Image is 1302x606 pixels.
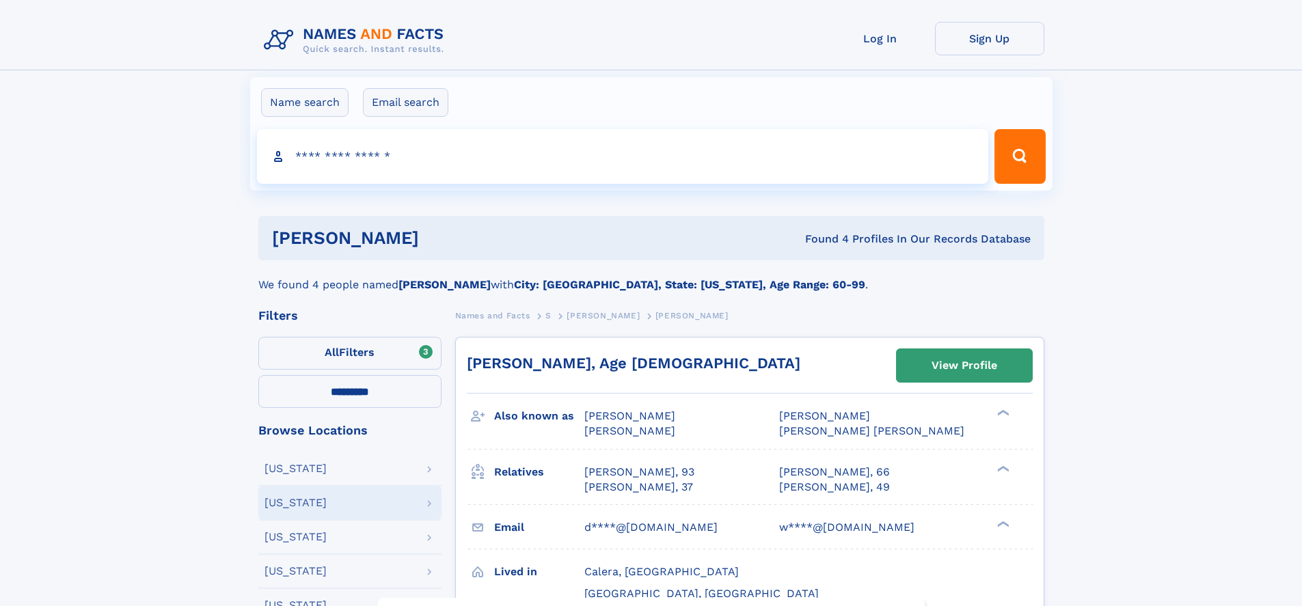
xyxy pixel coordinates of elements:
div: We found 4 people named with . [258,260,1044,293]
span: [GEOGRAPHIC_DATA], [GEOGRAPHIC_DATA] [584,587,819,600]
span: [PERSON_NAME] [779,409,870,422]
div: ❯ [994,519,1010,528]
a: S [545,307,552,324]
input: search input [257,129,989,184]
span: [PERSON_NAME] [567,311,640,320]
div: Found 4 Profiles In Our Records Database [612,232,1031,247]
span: [PERSON_NAME] [584,424,675,437]
span: S [545,311,552,320]
label: Name search [261,88,349,117]
span: Calera, [GEOGRAPHIC_DATA] [584,565,739,578]
span: All [325,346,339,359]
a: [PERSON_NAME], Age [DEMOGRAPHIC_DATA] [467,355,800,372]
img: Logo Names and Facts [258,22,455,59]
a: View Profile [897,349,1032,382]
a: [PERSON_NAME] [567,307,640,324]
span: [PERSON_NAME] [584,409,675,422]
label: Filters [258,337,442,370]
a: [PERSON_NAME], 93 [584,465,694,480]
b: City: [GEOGRAPHIC_DATA], State: [US_STATE], Age Range: 60-99 [514,278,865,291]
div: [US_STATE] [265,566,327,577]
label: Email search [363,88,448,117]
a: [PERSON_NAME], 49 [779,480,890,495]
div: View Profile [932,350,997,381]
span: [PERSON_NAME] [655,311,729,320]
h3: Email [494,516,584,539]
h3: Also known as [494,404,584,428]
div: Filters [258,309,442,322]
h1: [PERSON_NAME] [272,230,612,247]
a: Log In [826,22,935,55]
a: Sign Up [935,22,1044,55]
div: ❯ [994,409,1010,417]
button: Search Button [994,129,1045,184]
div: [US_STATE] [265,497,327,508]
div: [US_STATE] [265,532,327,542]
h3: Lived in [494,560,584,583]
span: [PERSON_NAME] [PERSON_NAME] [779,424,964,437]
a: Names and Facts [455,307,530,324]
div: [US_STATE] [265,463,327,474]
h3: Relatives [494,460,584,484]
a: [PERSON_NAME], 66 [779,465,890,480]
a: [PERSON_NAME], 37 [584,480,693,495]
div: Browse Locations [258,424,442,437]
b: [PERSON_NAME] [398,278,491,291]
div: ❯ [994,464,1010,473]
